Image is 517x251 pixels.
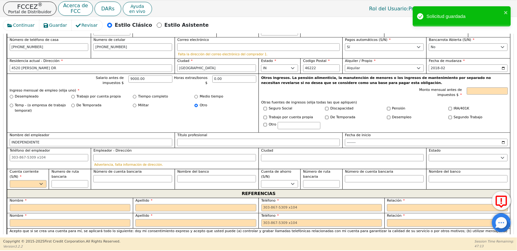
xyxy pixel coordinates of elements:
span: Numero de ruta bancaria [52,170,79,179]
span: Apellido [135,198,153,203]
p: Acerca de [63,3,88,8]
span: Ayuda [129,4,145,9]
label: Discapacidad [330,106,354,111]
button: Reportar Error a FCC [492,191,511,210]
a: FCCEZ®Portal de Distribuidor [3,2,57,16]
p: Otras fuentes de ingresos (elija todas las que apliquen) [261,100,508,105]
span: Número de ruta bancaria [303,170,330,179]
button: Continuar [3,20,40,31]
p: Version 3.2.2 [3,244,120,249]
span: REFERENCIAS [242,190,276,198]
span: Número de cuenta bancaria [93,170,142,174]
span: Nombre [10,198,27,203]
span: Ciudad [261,148,273,153]
p: Portal de Distribuidor [8,10,52,14]
input: Y/N [264,107,267,110]
span: Codigo Postal [303,59,330,63]
span: Cuenta corriente (S/N) [10,170,39,179]
span: Estado [261,59,276,63]
label: Temp - (o empresa de trabajo temporal) [15,103,71,113]
span: Teléfono [261,214,279,218]
input: Y/N [387,107,390,110]
label: IRA/401K [454,106,469,111]
input: 303-867-5309 x104 [10,154,89,162]
p: Falta la dirección del correo electrónico del comprador 1. [178,53,339,56]
span: Fecha de mudanza [429,59,465,63]
input: Y/N [325,116,329,119]
span: All Rights Reserved. [86,239,120,243]
span: Nombre del banco [429,170,460,174]
input: Y/N [449,116,452,119]
label: De Temporada [76,103,101,108]
span: Cuenta de ahorro (S/N) [261,170,291,179]
button: 4364A:[PERSON_NAME] [437,4,514,14]
label: De Temporada [330,115,356,120]
span: Empleador - Dirección [93,148,132,153]
span: Pagos automáticos (S/N) [345,38,390,42]
button: Revisar [72,20,103,31]
span: Guardar [49,22,67,29]
span: Residencia actual - Dirección [10,59,63,63]
button: Guardar [39,20,72,31]
label: Seguro Social [269,106,292,111]
label: Tiempo completo [138,94,168,99]
span: Número de teléfono de casa [10,38,59,42]
sup: ® [38,2,42,8]
input: Y/N [387,116,390,119]
span: Continuar [13,22,35,29]
p: Copyright © 2015- 2025 First Credit Corporation. [3,239,120,244]
button: Acerca deFCC [58,1,93,16]
button: close [504,9,508,16]
p: FCC [63,9,88,14]
span: Estado [429,148,440,153]
span: Monto mensual antes de impuestos $ [419,88,462,97]
span: Nombre del empleador [10,133,50,137]
span: Bancarrota Abierta (S/N) [429,38,474,42]
p: FCCEZ [8,3,52,10]
span: en vivo [129,9,145,14]
input: 303-867-5309 x104 [93,43,172,51]
button: DARs [95,2,121,16]
label: Trabajo por cuenta propia [269,115,313,120]
span: Correo electrónico [177,38,209,42]
label: Pensión [392,106,405,111]
input: 303-867-5309 x104 [261,204,382,212]
span: Nombre [10,214,27,218]
a: Rol del Usuario:Primario [363,3,436,15]
span: Teléfono del empleador [10,148,50,153]
span: Salario antes de impuestos $ [96,76,124,85]
p: Ingreso mensual de empleo (elija uno) [10,88,256,93]
input: Y/N [264,116,267,119]
input: Y/N [449,107,452,110]
input: YYYY-MM-DD [429,64,508,72]
label: Otro [200,103,207,108]
label: Trabajo por cuenta propia [76,94,121,99]
p: Advertencia, falta información de dirección. [94,163,255,166]
label: Segundo Trabajo [454,115,482,120]
p: 47:13 [475,244,514,248]
button: Ayudaen vivo [123,2,152,16]
p: Otros ingresos. La pensión alimenticia, la manutención de menores o los ingresos de mantenimiento... [261,75,508,86]
span: Relación [387,198,405,203]
div: Solicitud guardada [427,13,502,20]
span: Nombre del banco [177,170,209,174]
span: Revisar [81,22,98,29]
span: Fecha de inicio [345,133,371,137]
input: Y/N [325,107,329,110]
span: Número de cuenta bancaria [345,170,393,174]
p: Session Time Remaining: [475,239,514,244]
span: Título profesional [177,133,207,137]
input: YYYY-MM-DD [345,139,508,146]
span: Horas extras/bonos $ [174,76,208,85]
label: Medio tiempo [200,94,223,99]
span: Numero de celular [93,38,125,42]
input: 303-867-5309 x104 [261,219,382,227]
p: Primario [363,3,436,15]
label: Militar [138,103,149,108]
label: Desempleado [15,94,39,99]
span: Ciudad [177,59,193,63]
input: 303-867-5309 x104 [10,43,89,51]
